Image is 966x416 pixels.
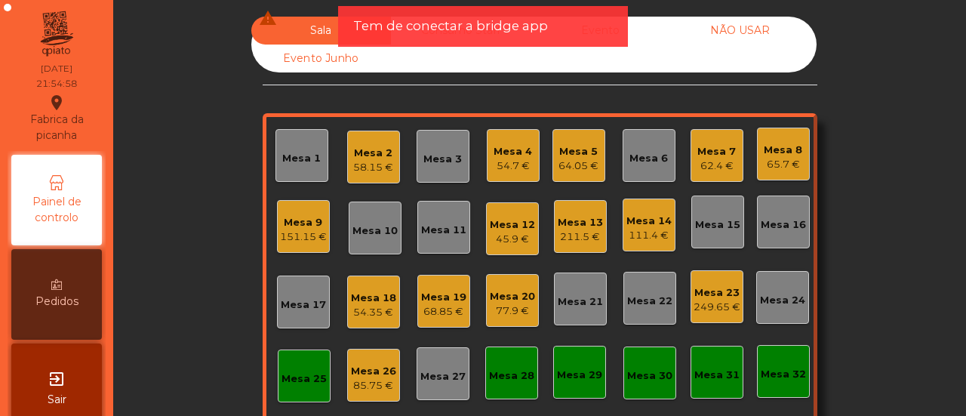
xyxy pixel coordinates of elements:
div: Mesa 6 [629,151,668,166]
div: Evento Junho [251,45,391,72]
div: Mesa 7 [697,144,736,159]
div: 151.15 € [280,230,327,245]
div: Mesa 30 [627,368,672,384]
div: 64.05 € [558,159,598,174]
div: 85.75 € [351,378,396,393]
div: [DATE] [41,62,72,75]
div: Fabrica da picanha [12,94,101,143]
div: Mesa 13 [558,215,603,230]
div: Mesa 12 [490,217,535,233]
div: Mesa 32 [761,367,806,382]
div: Mesa 19 [421,290,466,305]
span: Tem de conectar a bridge app [353,17,548,35]
div: Mesa 14 [626,214,672,229]
div: Mesa 28 [489,368,534,384]
i: location_on [48,94,66,112]
div: Mesa 23 [694,285,740,300]
div: 77.9 € [490,304,535,319]
div: 211.5 € [558,230,603,245]
div: Mesa 20 [490,289,535,304]
span: Painel de controlo [15,194,98,226]
div: Mesa 25 [281,371,327,387]
div: Mesa 29 [557,368,602,383]
div: Mesa 15 [695,217,740,233]
div: Mesa 22 [627,294,672,309]
div: 58.15 € [353,160,393,175]
div: 65.7 € [764,157,802,172]
div: 21:54:58 [36,77,77,91]
span: Sair [48,392,66,408]
div: 111.4 € [626,228,672,243]
div: 54.35 € [351,305,396,320]
div: Mesa 11 [421,223,466,238]
div: Mesa 21 [558,294,603,310]
div: Mesa 26 [351,364,396,379]
div: Sala [251,17,391,45]
div: Mesa 27 [420,369,466,384]
div: Mesa 2 [353,146,393,161]
div: Mesa 9 [280,215,327,230]
div: Mesa 5 [558,144,598,159]
div: Mesa 4 [494,144,532,159]
div: Mesa 10 [352,223,398,239]
div: Mesa 8 [764,143,802,158]
div: 249.65 € [694,300,740,315]
div: Mesa 24 [760,293,805,308]
i: warning [259,9,277,27]
div: Mesa 16 [761,217,806,233]
div: Mesa 31 [694,368,740,383]
div: 45.9 € [490,232,535,247]
span: Pedidos [35,294,78,310]
div: 68.85 € [421,304,466,319]
div: Mesa 18 [351,291,396,306]
div: NÃO USAR [670,17,810,45]
div: 62.4 € [697,159,736,174]
img: qpiato [38,8,75,60]
div: Mesa 1 [282,151,321,166]
i: exit_to_app [48,370,66,388]
div: 54.7 € [494,159,532,174]
div: Mesa 3 [423,152,462,167]
div: Mesa 17 [281,297,326,313]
